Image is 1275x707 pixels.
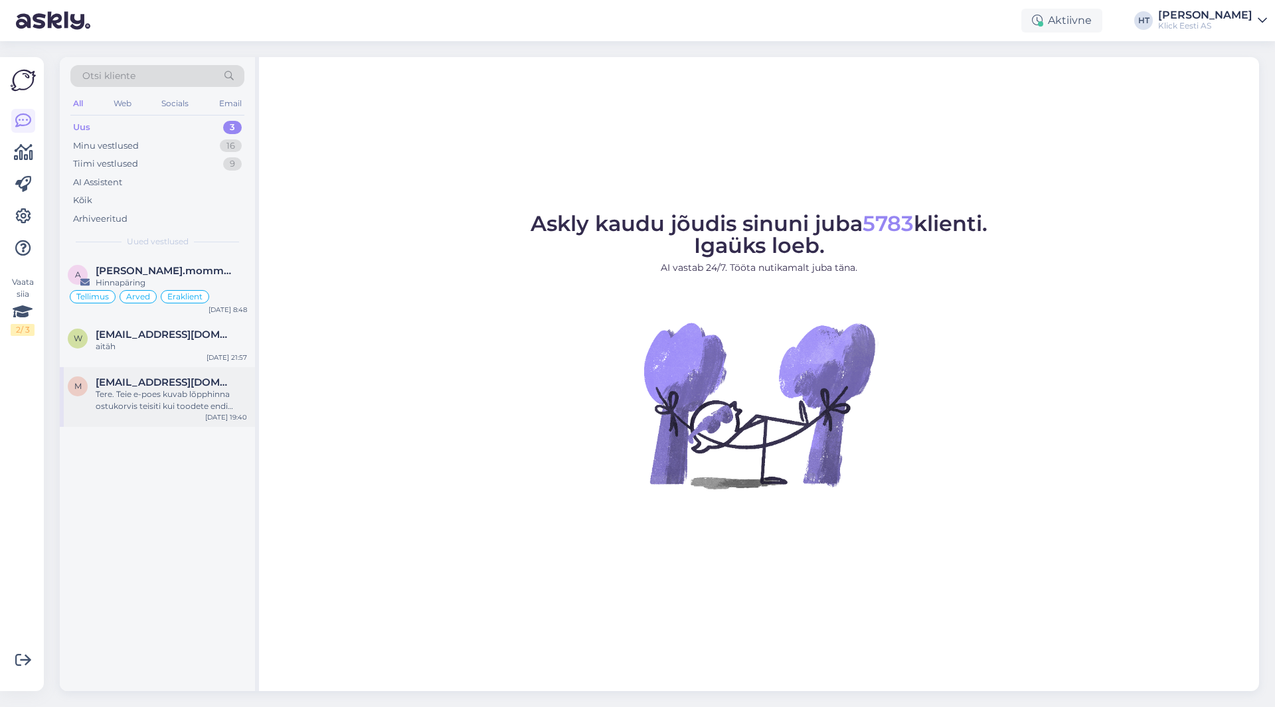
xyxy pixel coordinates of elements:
div: Web [111,95,134,112]
span: Arved [126,293,150,301]
div: Uus [73,121,90,134]
div: Arhiveeritud [73,212,127,226]
span: mirjam.metsas@gmail.com [96,376,234,388]
div: aitäh [96,341,247,353]
div: All [70,95,86,112]
div: [PERSON_NAME] [1158,10,1252,21]
span: w [74,333,82,343]
div: Tiimi vestlused [73,157,138,171]
div: Kõik [73,194,92,207]
span: 5783 [863,210,914,236]
span: Tellimus [76,293,109,301]
span: a [75,270,81,279]
div: 9 [223,157,242,171]
a: [PERSON_NAME]Klick Eesti AS [1158,10,1267,31]
div: 3 [223,121,242,134]
div: Minu vestlused [73,139,139,153]
span: Askly kaudu jõudis sinuni juba klienti. Igaüks loeb. [531,210,987,258]
div: Tere. Teie e-poes kuvab lõpphinna ostukorvis teisiti kui toodete endi lehel. [PERSON_NAME] kuvatõ... [96,388,247,412]
div: 16 [220,139,242,153]
img: No Chat active [639,285,879,524]
div: Klick Eesti AS [1158,21,1252,31]
span: alexandre.mommeja via klienditugi@klick.ee [96,265,234,277]
span: Otsi kliente [82,69,135,83]
img: Askly Logo [11,68,36,93]
div: Email [216,95,244,112]
div: Vaata siia [11,276,35,336]
div: Socials [159,95,191,112]
span: westunico@gmail.com [96,329,234,341]
div: Aktiivne [1021,9,1102,33]
span: Eraklient [167,293,203,301]
div: HT [1134,11,1153,30]
span: m [74,381,82,391]
div: [DATE] 21:57 [207,353,247,362]
span: Uued vestlused [127,236,189,248]
div: AI Assistent [73,176,122,189]
div: Hinnapäring [96,277,247,289]
p: AI vastab 24/7. Tööta nutikamalt juba täna. [531,261,987,275]
div: [DATE] 8:48 [209,305,247,315]
div: [DATE] 19:40 [205,412,247,422]
div: 2 / 3 [11,324,35,336]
